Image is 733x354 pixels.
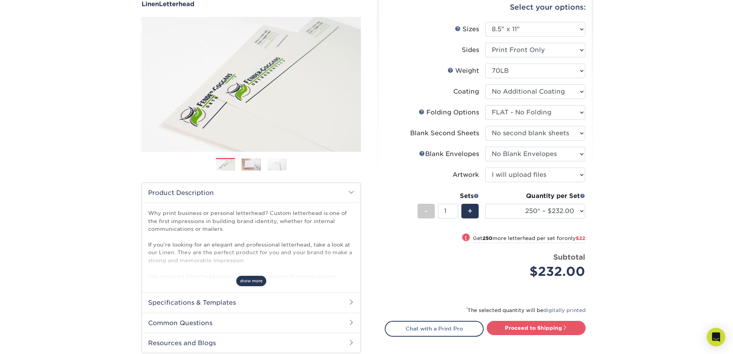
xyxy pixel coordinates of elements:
div: Sizes [455,25,479,34]
span: - [424,205,428,217]
img: Linen 01 [142,8,361,160]
small: Get more letterhead per set for [473,235,585,243]
div: Blank Envelopes [419,149,479,159]
span: only [564,235,585,241]
span: $22 [576,235,585,241]
div: Folding Options [419,108,479,117]
div: $232.00 [491,262,585,281]
h1: Letterhead [142,0,361,8]
h2: Product Description [142,183,361,203]
span: + [468,205,473,217]
a: Chat with a Print Pro [385,321,484,336]
div: Blank Second Sheets [410,129,479,138]
span: Linen [142,0,159,8]
small: The selected quantity will be [466,307,586,313]
div: Sets [417,191,479,201]
h2: Common Questions [142,313,361,333]
span: ! [465,234,467,242]
a: digitally printed [543,307,586,313]
img: Letterhead 02 [242,158,261,170]
strong: Subtotal [553,253,585,261]
h2: Resources and Blogs [142,333,361,353]
span: show more [236,276,266,286]
strong: 250 [483,235,493,241]
div: Sides [462,45,479,55]
img: Letterhead 01 [216,158,235,172]
img: Letterhead 03 [267,158,287,170]
div: Quantity per Set [485,191,585,201]
div: Open Intercom Messenger [707,328,725,346]
div: Coating [453,87,479,96]
div: Artwork [452,170,479,180]
a: LinenLetterhead [142,0,361,8]
div: Weight [447,66,479,75]
h2: Specifications & Templates [142,292,361,312]
a: Proceed to Shipping [487,321,586,335]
